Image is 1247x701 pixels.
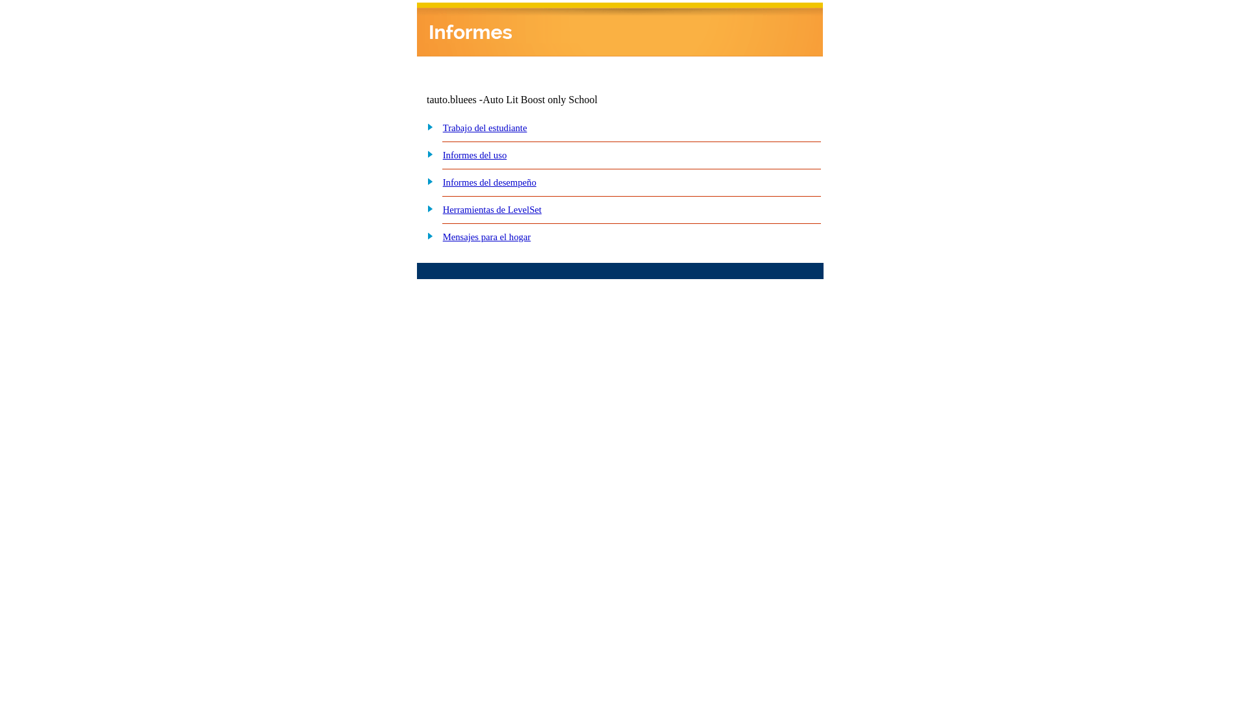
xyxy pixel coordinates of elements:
td: tauto.bluees - [427,94,666,106]
a: Mensajes para el hogar [443,232,531,242]
img: plus.gif [420,175,434,187]
a: Informes del uso [443,150,507,160]
nobr: Auto Lit Boost only School [483,94,598,105]
img: plus.gif [420,148,434,160]
img: plus.gif [420,230,434,241]
a: Informes del desempeño [443,177,536,188]
img: plus.gif [420,203,434,214]
img: header [417,3,823,56]
a: Trabajo del estudiante [443,123,527,133]
img: plus.gif [420,121,434,132]
a: Herramientas de LevelSet [443,204,542,215]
